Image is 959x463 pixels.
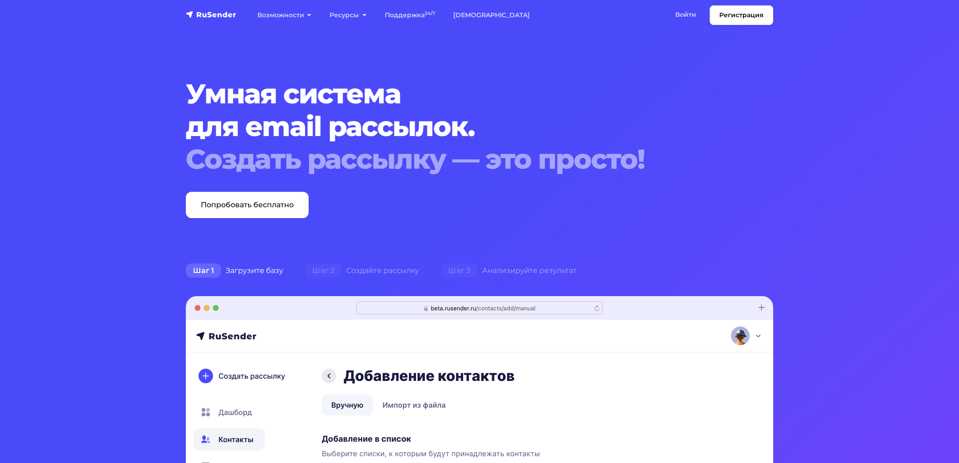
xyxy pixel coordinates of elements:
div: Анализируйте результат [430,262,587,280]
sup: 24/7 [425,10,435,16]
a: [DEMOGRAPHIC_DATA] [444,6,539,24]
span: Шаг 2 [305,263,342,278]
a: Поддержка24/7 [376,6,444,24]
a: Попробовать бесплатно [186,192,309,218]
span: Шаг 1 [186,263,221,278]
a: Ресурсы [320,6,375,24]
span: Шаг 3 [441,263,478,278]
a: Войти [666,5,705,24]
div: Создать рассылку — это просто! [186,143,723,175]
a: Регистрация [710,5,773,25]
a: Возможности [248,6,320,24]
img: RuSender [186,10,237,19]
h1: Умная система для email рассылок. [186,78,723,175]
div: Загрузите базу [175,262,294,280]
div: Создайте рассылку [294,262,430,280]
